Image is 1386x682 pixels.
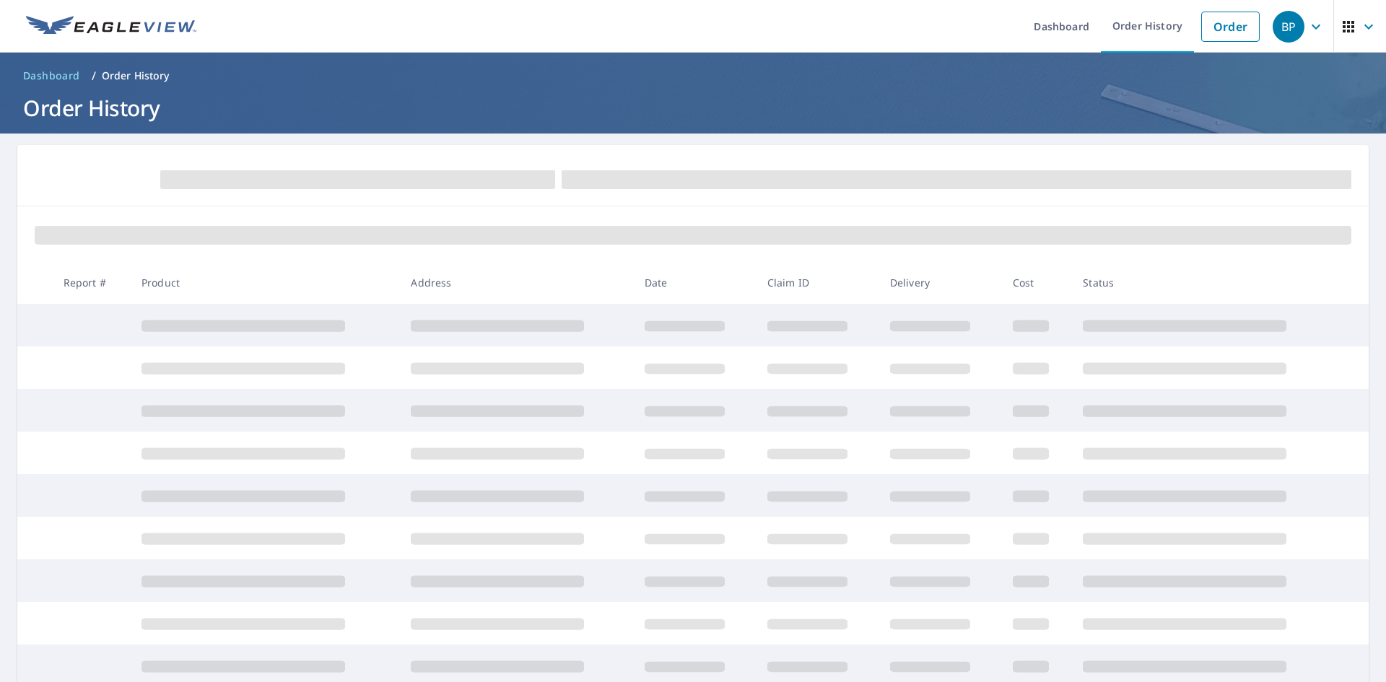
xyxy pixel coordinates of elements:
th: Delivery [879,261,1001,304]
th: Product [130,261,399,304]
p: Order History [102,69,170,83]
a: Order [1201,12,1260,42]
h1: Order History [17,93,1369,123]
a: Dashboard [17,64,86,87]
th: Report # [52,261,130,304]
th: Date [633,261,756,304]
span: Dashboard [23,69,80,83]
li: / [92,67,96,84]
nav: breadcrumb [17,64,1369,87]
img: EV Logo [26,16,196,38]
div: BP [1273,11,1304,43]
th: Cost [1001,261,1072,304]
th: Claim ID [756,261,879,304]
th: Address [399,261,632,304]
th: Status [1071,261,1341,304]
